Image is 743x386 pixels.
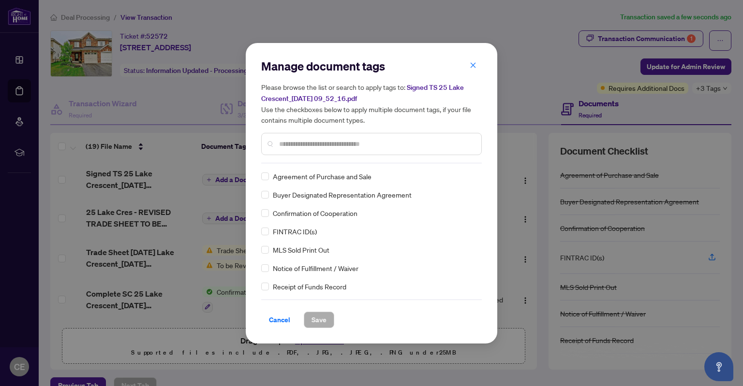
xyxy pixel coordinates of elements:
span: Receipt of Funds Record [273,281,346,292]
button: Cancel [261,312,298,328]
span: Signed TS 25 Lake Crescent_[DATE] 09_52_16.pdf [261,83,464,103]
h2: Manage document tags [261,58,482,74]
button: Save [304,312,334,328]
span: Notice of Fulfillment / Waiver [273,263,358,273]
span: close [470,62,476,69]
span: Confirmation of Cooperation [273,208,357,218]
span: Agreement of Purchase and Sale [273,171,371,182]
span: MLS Sold Print Out [273,244,329,255]
span: Cancel [269,312,290,328]
button: Open asap [704,352,733,381]
h5: Please browse the list or search to apply tags to: Use the checkboxes below to apply multiple doc... [261,82,482,125]
span: Buyer Designated Representation Agreement [273,189,412,200]
span: FINTRAC ID(s) [273,226,317,237]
